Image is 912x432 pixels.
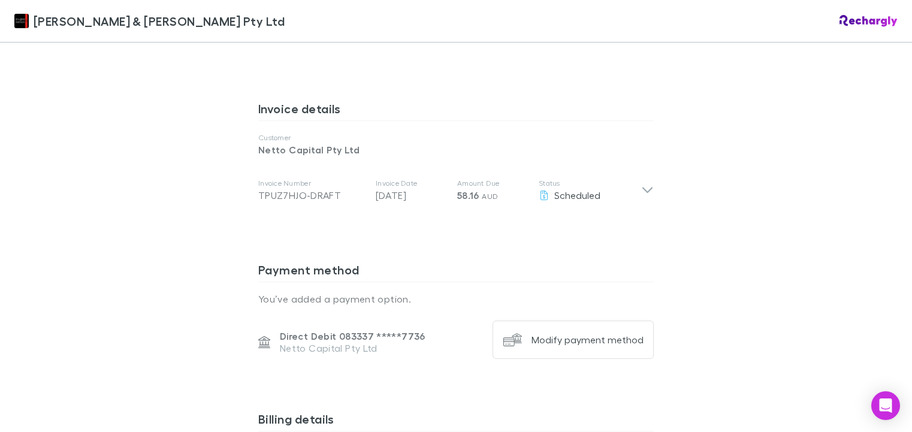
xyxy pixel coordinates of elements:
[258,292,654,306] p: You’ve added a payment option.
[457,189,479,201] span: 58.16
[280,330,425,342] p: Direct Debit 083337 ***** 7736
[258,101,654,120] h3: Invoice details
[532,334,644,346] div: Modify payment method
[258,143,654,157] p: Netto Capital Pty Ltd
[249,167,663,215] div: Invoice NumberTPUZ7HJO-DRAFTInvoice Date[DATE]Amount Due58.16 AUDStatusScheduled
[539,179,641,188] p: Status
[258,262,654,282] h3: Payment method
[280,342,425,354] p: Netto Capital Pty Ltd
[554,189,600,201] span: Scheduled
[258,188,366,203] div: TPUZ7HJO-DRAFT
[14,14,29,28] img: Douglas & Harrison Pty Ltd's Logo
[34,12,285,30] span: [PERSON_NAME] & [PERSON_NAME] Pty Ltd
[376,179,448,188] p: Invoice Date
[258,412,654,431] h3: Billing details
[871,391,900,420] div: Open Intercom Messenger
[376,188,448,203] p: [DATE]
[503,330,522,349] img: Modify payment method's Logo
[493,321,654,359] button: Modify payment method
[839,15,898,27] img: Rechargly Logo
[457,179,529,188] p: Amount Due
[482,192,498,201] span: AUD
[258,179,366,188] p: Invoice Number
[258,133,654,143] p: Customer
